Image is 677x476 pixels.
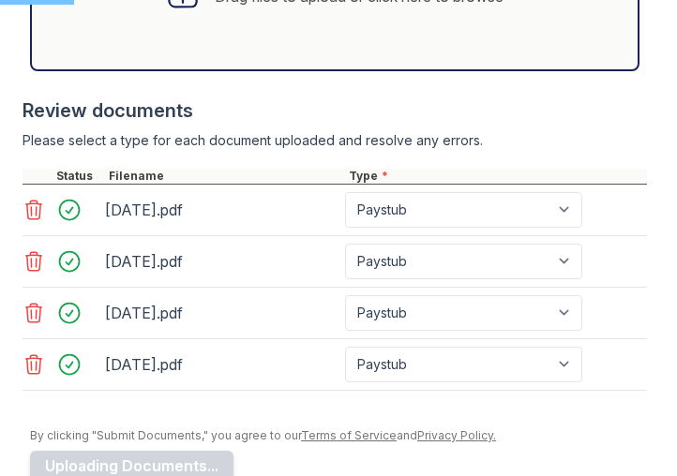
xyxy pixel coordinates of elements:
a: Terms of Service [301,428,397,442]
div: Type [345,169,647,184]
div: [DATE].pdf [105,195,338,225]
a: Privacy Policy. [417,428,496,442]
div: By clicking "Submit Documents," you agree to our and [30,428,647,443]
div: [DATE].pdf [105,298,338,328]
div: [DATE].pdf [105,350,338,379]
div: Filename [105,169,345,184]
div: [DATE].pdf [105,246,338,276]
div: Review documents [23,97,647,124]
div: Status [53,169,105,184]
div: Please select a type for each document uploaded and resolve any errors. [23,131,647,150]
